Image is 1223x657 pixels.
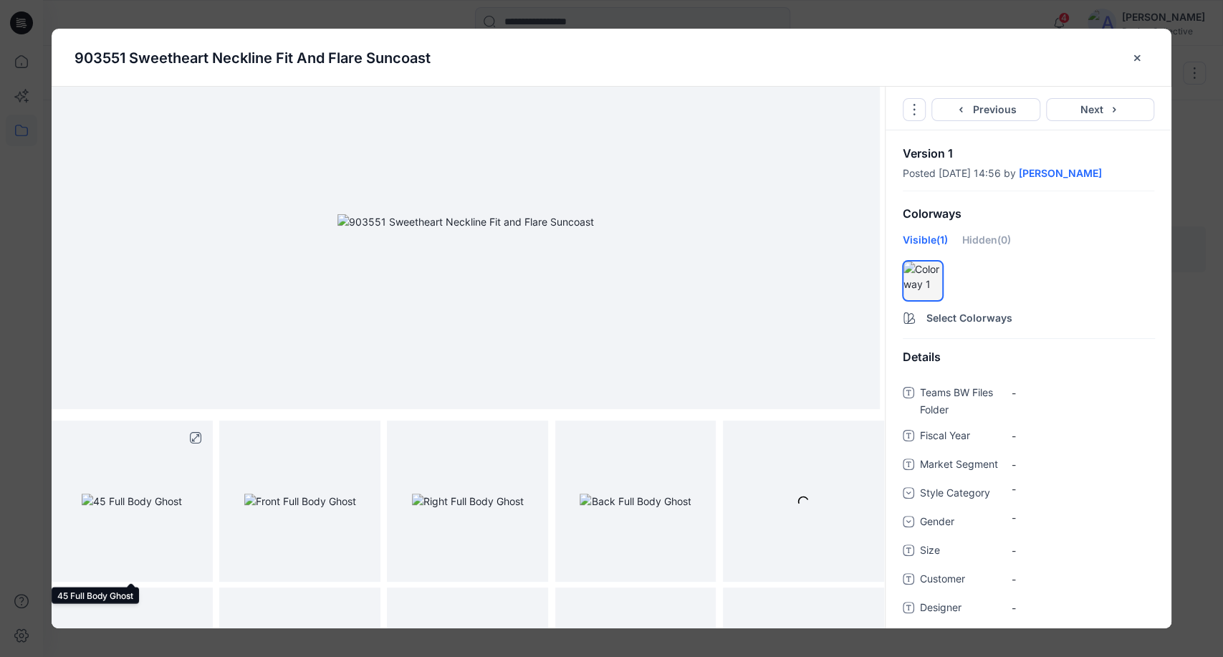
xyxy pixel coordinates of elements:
img: Back Full Body Ghost [580,494,691,509]
div: Hidden (0) [962,232,1011,258]
p: Version 1 [903,148,1154,159]
span: - [1012,385,1154,401]
div: Details [886,339,1171,375]
span: Designer [920,599,1006,619]
div: - [1012,481,1154,497]
span: Fiscal Year [920,427,1006,447]
span: - [1012,457,1154,472]
div: There must be at least one visible colorway [918,263,941,286]
span: Teams BW Files Folder [920,384,1006,418]
button: Previous [931,98,1040,121]
img: Front Full Body Ghost [244,494,356,509]
a: [PERSON_NAME] [1019,168,1102,179]
img: 903551 Sweetheart Neckline Fit and Flare Suncoast [337,214,594,229]
span: - [1012,428,1154,443]
span: Customer [920,570,1006,590]
span: - [1012,600,1154,615]
img: Right Full Body Ghost [412,494,524,509]
button: close-btn [1126,47,1148,69]
button: Select Colorways [886,304,1171,327]
div: - [1012,510,1154,525]
div: Visible (1) [903,232,948,258]
div: Colorways [886,196,1171,232]
span: Size [920,542,1006,562]
span: - [1012,572,1154,587]
button: full screen [184,426,207,449]
div: hide/show colorwayColorway 1 [903,261,943,301]
span: Market Segment [920,456,1006,476]
span: - [1012,543,1154,558]
button: Next [1046,98,1155,121]
img: 45 Full Body Ghost [82,494,182,509]
span: Style Category [920,484,1006,504]
button: Options [903,98,926,121]
span: Gender [920,513,1006,533]
div: Posted [DATE] 14:56 by [903,168,1154,179]
p: 903551 Sweetheart Neckline Fit and Flare Suncoast [75,47,431,69]
span: 3D TD/TD [920,628,1006,648]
